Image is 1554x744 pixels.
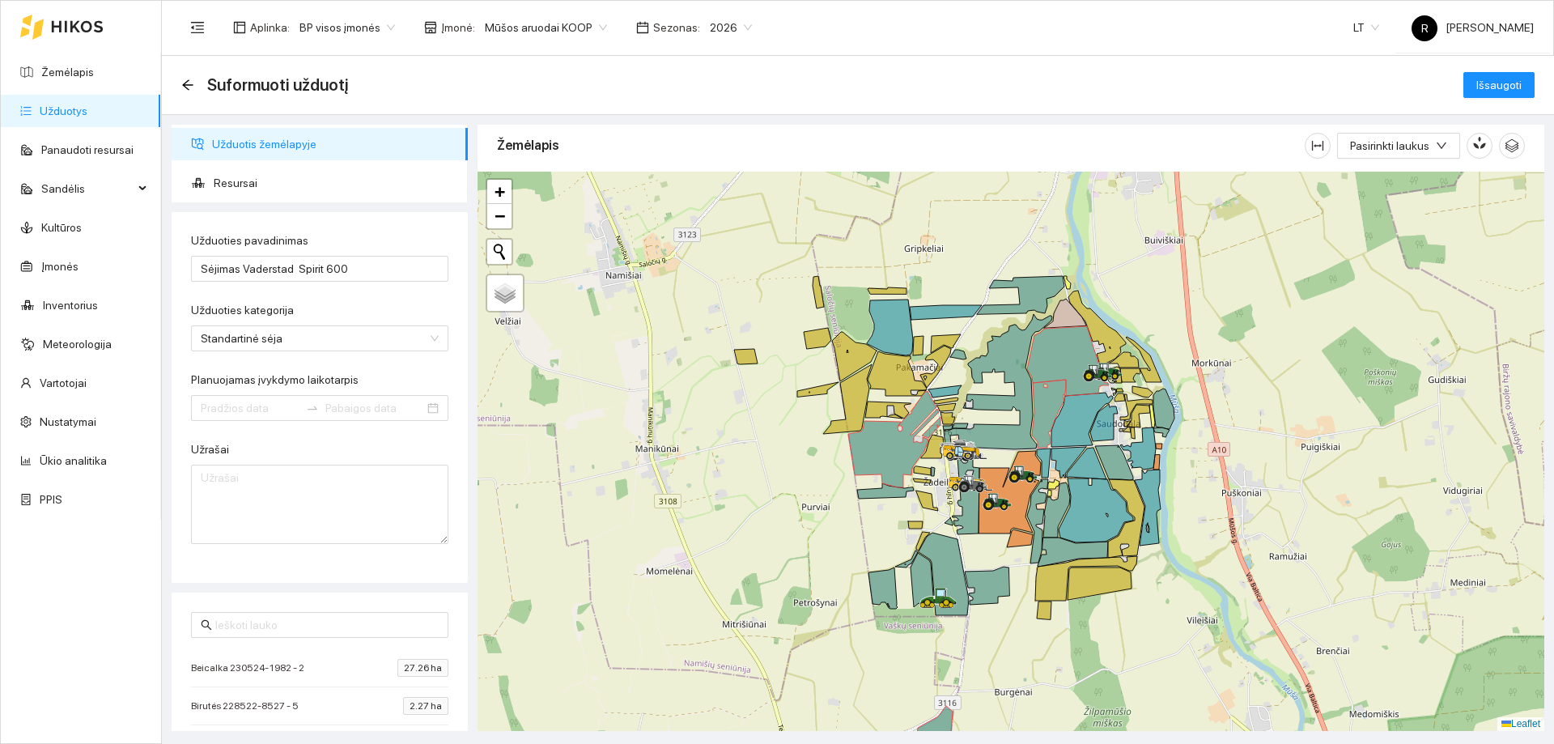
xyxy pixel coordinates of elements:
a: Panaudoti resursai [41,143,134,156]
div: Žemėlapis [497,122,1305,168]
a: Kultūros [41,221,82,234]
a: PPIS [40,493,62,506]
a: Zoom out [487,204,512,228]
span: down [1436,140,1447,153]
span: Įmonė : [441,19,475,36]
button: menu-fold [181,11,214,44]
button: column-width [1305,133,1331,159]
span: Birutės 228522-8527 - 5 [191,698,307,714]
input: Pabaigos data [325,399,424,417]
input: Ieškoti lauko [215,616,439,634]
a: Zoom in [487,180,512,204]
span: shop [424,21,437,34]
span: Suformuoti užduotį [207,72,348,98]
a: Įmonės [41,260,79,273]
span: 2.27 ha [403,697,448,715]
a: Leaflet [1501,718,1540,729]
span: − [495,206,505,226]
span: menu-fold [190,20,205,35]
span: Standartinė sėja [201,326,439,351]
input: Užduoties pavadinimas [191,256,448,282]
span: Sezonas : [653,19,700,36]
span: Užduotis žemėlapyje [212,128,455,160]
span: Aplinka : [250,19,290,36]
span: swap-right [306,402,319,415]
label: Planuojamas įvykdymo laikotarpis [191,372,359,389]
span: 27.26 ha [397,659,448,677]
button: Initiate a new search [487,240,512,264]
span: 2026 [710,15,752,40]
a: Žemėlapis [41,66,94,79]
a: Nustatymai [40,415,96,428]
span: Resursai [214,167,455,199]
a: Meteorologija [43,338,112,351]
span: to [306,402,319,415]
span: Sandėlis [41,172,134,205]
div: Atgal [181,79,194,92]
span: arrow-left [181,79,194,91]
a: Inventorius [43,299,98,312]
span: LT [1353,15,1379,40]
label: Užduoties pavadinimas [191,232,308,249]
span: R [1421,15,1429,41]
span: + [495,181,505,202]
span: column-width [1306,139,1330,152]
span: search [201,619,212,631]
span: Mūšos aruodai KOOP [485,15,607,40]
input: Planuojamas įvykdymo laikotarpis [201,399,299,417]
span: Beicalka 230524-1982 - 2 [191,660,312,676]
a: Užduotys [40,104,87,117]
span: BP visos įmonės [299,15,395,40]
a: Layers [487,275,523,311]
span: calendar [636,21,649,34]
textarea: Užrašai [191,465,448,544]
button: Pasirinkti laukusdown [1337,133,1460,159]
span: Išsaugoti [1476,76,1522,94]
button: Išsaugoti [1463,72,1535,98]
span: layout [233,21,246,34]
a: Vartotojai [40,376,87,389]
span: [PERSON_NAME] [1412,21,1534,34]
span: Pasirinkti laukus [1350,137,1429,155]
label: Užrašai [191,441,229,458]
a: Ūkio analitika [40,454,107,467]
label: Užduoties kategorija [191,302,294,319]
